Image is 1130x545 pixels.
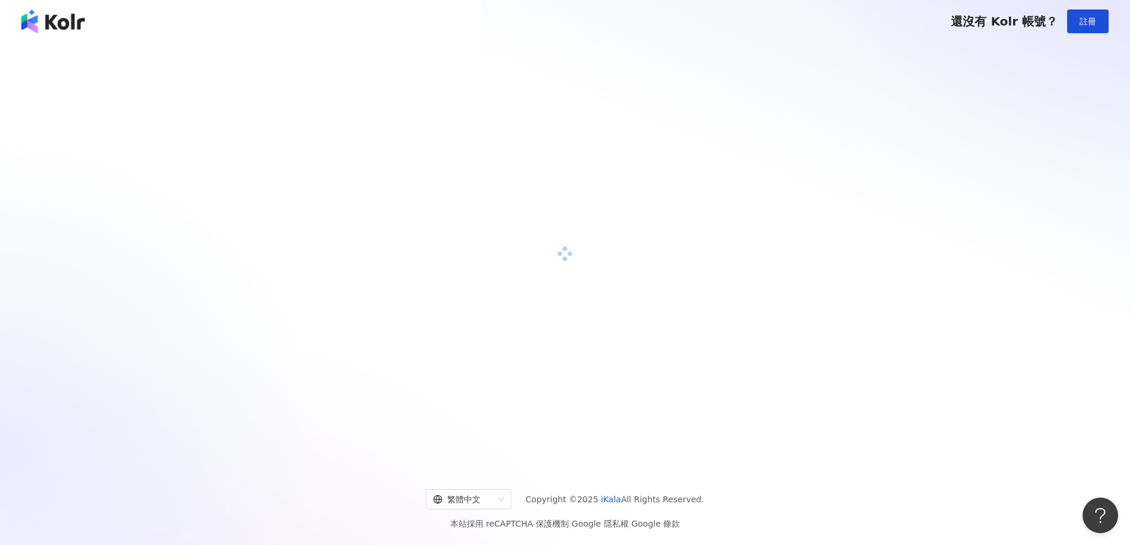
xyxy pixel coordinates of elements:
[1080,17,1096,26] span: 註冊
[569,519,572,528] span: |
[629,519,632,528] span: |
[433,490,494,509] div: 繁體中文
[631,519,680,528] a: Google 條款
[21,9,85,33] img: logo
[572,519,629,528] a: Google 隱私權
[526,492,704,506] span: Copyright © 2025 All Rights Reserved.
[951,14,1058,28] span: 還沒有 Kolr 帳號？
[601,495,621,504] a: iKala
[1083,498,1118,533] iframe: Help Scout Beacon - Open
[450,517,680,531] span: 本站採用 reCAPTCHA 保護機制
[1067,9,1109,33] button: 註冊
